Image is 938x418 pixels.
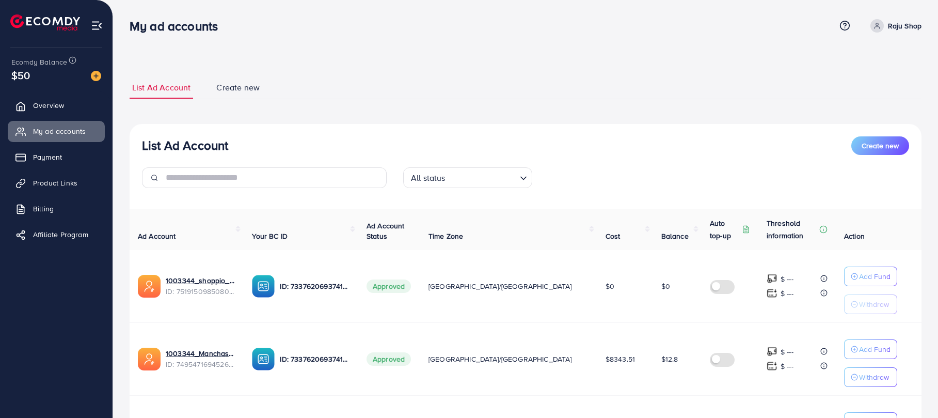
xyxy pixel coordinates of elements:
span: Ad Account Status [367,221,405,241]
button: Withdraw [844,367,897,387]
iframe: Chat [894,371,930,410]
p: $ --- [781,273,793,285]
span: Billing [33,204,54,214]
span: $0 [661,281,670,291]
p: Threshold information [767,217,817,242]
span: Balance [661,231,689,241]
img: top-up amount [767,346,777,357]
a: Product Links [8,173,105,193]
p: Withdraw [859,298,889,311]
span: Action [844,231,865,241]
span: Affiliate Program [33,229,88,240]
input: Search for option [449,168,516,185]
span: [GEOGRAPHIC_DATA]/[GEOGRAPHIC_DATA] [428,281,572,291]
div: <span class='underline'>1003344_shoppio_1750688962312</span></br>7519150985080684551 [166,275,235,297]
span: [GEOGRAPHIC_DATA]/[GEOGRAPHIC_DATA] [428,354,572,364]
span: Time Zone [428,231,463,241]
a: Billing [8,198,105,219]
span: $8343.51 [606,354,635,364]
p: ID: 7337620693741338625 [280,280,349,292]
p: ID: 7337620693741338625 [280,353,349,365]
span: Approved [367,280,411,293]
p: Add Fund [859,343,891,355]
img: logo [10,14,80,30]
p: Auto top-up [710,217,740,242]
button: Add Fund [844,267,897,286]
div: <span class='underline'>1003344_Manchaster_1745175503024</span></br>7495471694526988304 [166,348,235,369]
h3: My ad accounts [130,19,226,34]
img: image [91,71,101,81]
img: ic-ads-acc.e4c84228.svg [138,275,161,298]
span: Ecomdy Balance [11,57,67,67]
span: $12.8 [661,354,678,364]
div: Search for option [403,167,532,188]
span: My ad accounts [33,126,86,136]
button: Withdraw [844,295,897,314]
button: Add Fund [844,339,897,359]
span: Your BC ID [252,231,288,241]
span: Create new [216,82,260,94]
img: top-up amount [767,273,777,284]
span: Ad Account [138,231,176,241]
span: $50 [11,68,30,83]
h3: List Ad Account [142,138,228,153]
a: Affiliate Program [8,224,105,245]
a: My ad accounts [8,121,105,142]
span: List Ad Account [132,82,190,94]
p: Add Fund [859,270,891,283]
span: ID: 7495471694526988304 [166,359,235,369]
span: Create new [862,141,899,151]
p: $ --- [781,346,793,358]
span: Overview [33,100,64,111]
p: Withdraw [859,371,889,383]
a: 1003344_shoppio_1750688962312 [166,275,235,286]
span: Payment [33,152,62,162]
span: ID: 7519150985080684551 [166,286,235,297]
span: Cost [606,231,621,241]
a: Overview [8,95,105,116]
img: top-up amount [767,361,777,371]
img: ic-ba-acc.ded83a64.svg [252,348,275,370]
img: menu [91,20,103,32]
span: $0 [606,281,614,291]
p: $ --- [781,360,793,373]
img: ic-ads-acc.e4c84228.svg [138,348,161,370]
a: Payment [8,147,105,167]
img: ic-ba-acc.ded83a64.svg [252,275,275,298]
p: $ --- [781,287,793,300]
a: 1003344_Manchaster_1745175503024 [166,348,235,359]
img: top-up amount [767,288,777,299]
button: Create new [851,136,909,155]
span: Product Links [33,178,77,188]
span: Approved [367,352,411,366]
span: All status [409,171,448,185]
